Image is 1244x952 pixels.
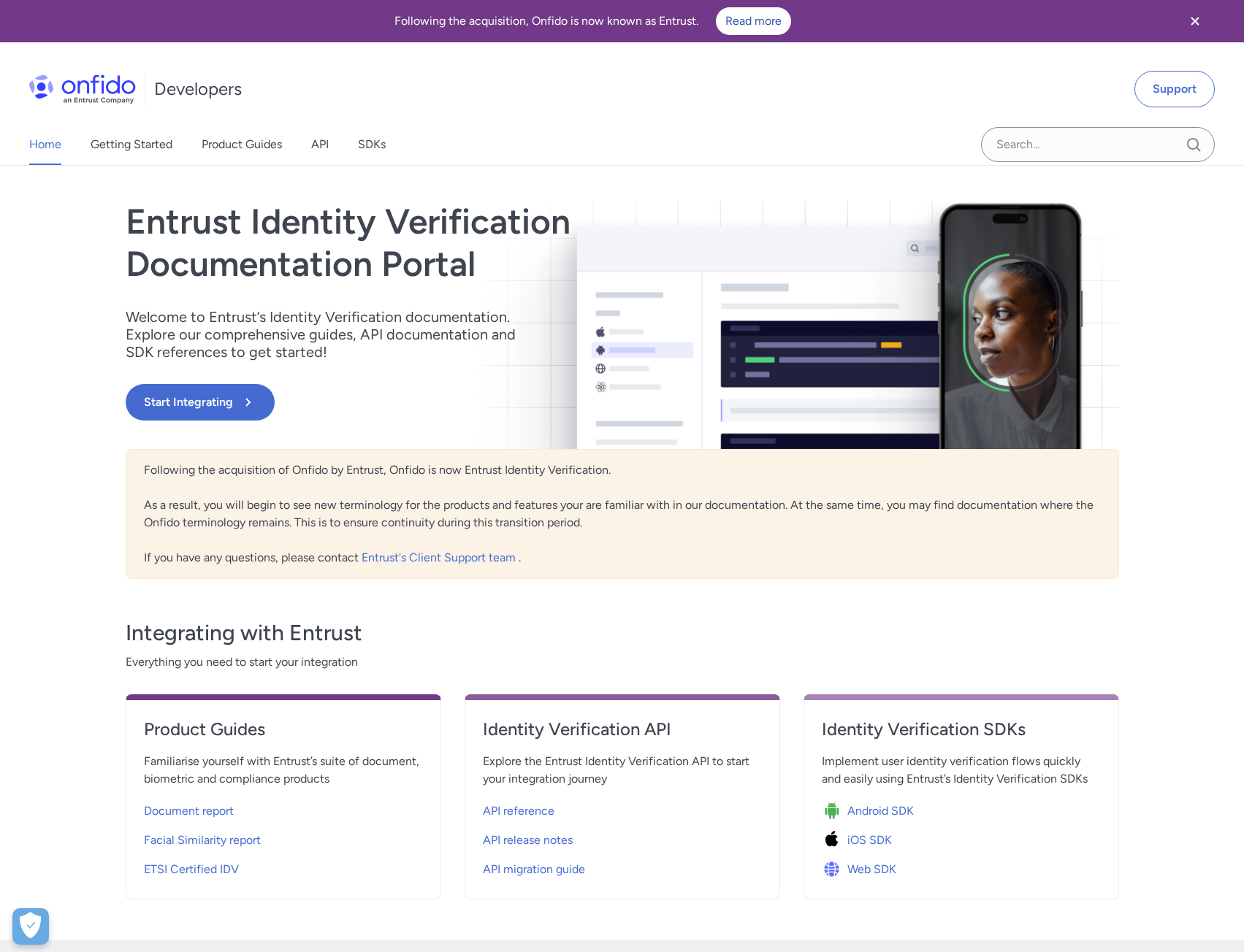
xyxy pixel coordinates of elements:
span: Everything you need to start your integration [126,653,1119,671]
h4: Identity Verification SDKs [822,718,1101,741]
div: Cookie Preferences [12,908,49,945]
a: API [311,124,329,165]
span: Facial Similarity report [144,832,261,849]
img: Icon Android SDK [822,801,847,821]
span: API reference [483,802,554,820]
a: Product Guides [202,124,282,165]
a: API reference [483,794,762,823]
p: Welcome to Entrust’s Identity Verification documentation. Explore our comprehensive guides, API d... [126,308,535,361]
input: Onfido search input field [981,127,1215,162]
span: Document report [144,802,234,820]
a: Getting Started [91,124,172,165]
a: Read more [716,7,791,35]
a: Icon Android SDKAndroid SDK [822,794,1101,823]
button: Start Integrating [126,384,275,421]
span: Web SDK [847,861,896,878]
span: ETSI Certified IDV [144,861,239,878]
a: Identity Verification API [483,718,762,753]
a: API release notes [483,823,762,852]
span: Explore the Entrust Identity Verification API to start your integration journey [483,753,762,788]
a: SDKs [358,124,386,165]
span: Implement user identity verification flows quickly and easily using Entrust’s Identity Verificati... [822,753,1101,788]
span: Familiarise yourself with Entrust’s suite of document, biometric and compliance products [144,753,423,788]
button: Close banner [1168,3,1222,39]
div: Following the acquisition of Onfido by Entrust, Onfido is now Entrust Identity Verification. As a... [126,449,1119,579]
img: Icon iOS SDK [822,830,847,851]
span: iOS SDK [847,832,892,849]
a: Document report [144,794,423,823]
a: Facial Similarity report [144,823,423,852]
div: Following the acquisition, Onfido is now known as Entrust. [18,7,1168,35]
h1: Entrust Identity Verification Documentation Portal [126,201,821,285]
a: Home [29,124,61,165]
h3: Integrating with Entrust [126,618,1119,648]
h1: Developers [154,77,242,101]
a: Icon Web SDKWeb SDK [822,852,1101,881]
span: Android SDK [847,802,914,820]
a: Identity Verification SDKs [822,718,1101,753]
a: ETSI Certified IDV [144,852,423,881]
a: Icon iOS SDKiOS SDK [822,823,1101,852]
h4: Product Guides [144,718,423,741]
a: API migration guide [483,852,762,881]
img: Onfido Logo [29,74,136,104]
span: API migration guide [483,861,585,878]
a: Support [1134,71,1215,107]
button: Open Preferences [12,908,49,945]
a: Product Guides [144,718,423,753]
span: API release notes [483,832,573,849]
svg: Close banner [1186,12,1204,30]
a: Start Integrating [126,384,821,421]
img: Icon Web SDK [822,859,847,880]
a: Entrust's Client Support team [362,550,519,564]
h4: Identity Verification API [483,718,762,741]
